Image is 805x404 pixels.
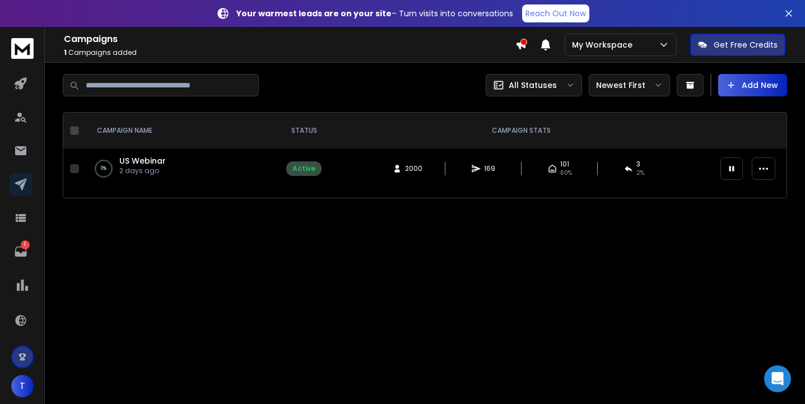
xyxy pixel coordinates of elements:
[236,8,392,19] strong: Your warmest leads are on your site
[636,169,644,178] span: 2 %
[405,164,422,173] span: 2000
[560,160,569,169] span: 101
[280,113,328,148] th: STATUS
[21,240,30,249] p: 1
[718,74,787,96] button: Add New
[236,8,513,19] p: – Turn visits into conversations
[11,375,34,397] button: T
[292,164,315,173] div: Active
[572,39,637,50] p: My Workspace
[509,80,557,91] p: All Statuses
[764,365,791,392] div: Open Intercom Messenger
[589,74,670,96] button: Newest First
[328,113,714,148] th: CAMPAIGN STATS
[525,8,586,19] p: Reach Out Now
[690,34,785,56] button: Get Free Credits
[101,163,106,174] p: 0 %
[484,164,495,173] span: 169
[11,38,34,59] img: logo
[64,32,515,46] h1: Campaigns
[522,4,589,22] a: Reach Out Now
[560,169,572,178] span: 60 %
[10,240,32,263] a: 1
[714,39,778,50] p: Get Free Credits
[83,148,280,189] td: 0%US Webinar2 days ago
[64,48,67,57] span: 1
[119,166,166,175] p: 2 days ago
[64,48,515,57] p: Campaigns added
[83,113,280,148] th: CAMPAIGN NAME
[636,160,640,169] span: 3
[119,155,166,166] a: US Webinar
